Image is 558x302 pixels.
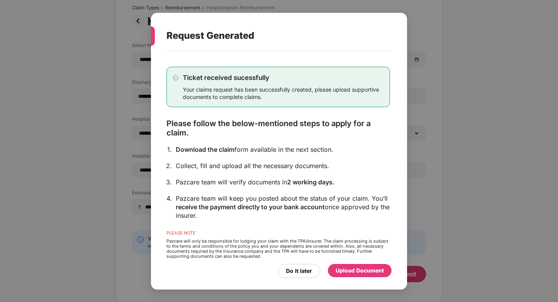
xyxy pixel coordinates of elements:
[176,177,390,186] div: Pazcare team will verify documents in
[336,266,384,274] div: Upload Document
[166,177,172,186] div: 3.
[287,178,334,186] span: 2 working days.
[183,85,383,100] div: Your claims request has been successfully created, please upload supportive documents to complete...
[166,238,390,259] div: Pazcare will only be responsible for lodging your claim with the TPA/Insurer. The claim processin...
[173,75,178,80] img: svg+xml;base64,PHN2ZyB4bWxucz0iaHR0cDovL3d3dy53My5vcmcvMjAwMC9zdmciIHdpZHRoPSIxMy4zMzMiIGhlaWdodD...
[166,194,172,202] div: 4.
[166,118,390,137] div: Please follow the below-mentioned steps to apply for a claim.
[167,145,172,153] div: 1.
[166,230,390,238] div: PLEASE NOTE
[183,73,383,82] div: Ticket received sucessfully
[176,203,325,210] span: receive the payment directly to your bank account
[166,161,172,170] div: 2.
[166,21,373,51] div: Request Generated
[176,145,234,153] span: Download the claim
[176,145,390,153] div: form available in the next section.
[286,266,312,275] div: Do it later
[176,161,390,170] div: Collect, fill and upload all the necessary documents.
[176,194,390,219] div: Pazcare team will keep you posted about the status of your claim. You’ll once approved by the ins...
